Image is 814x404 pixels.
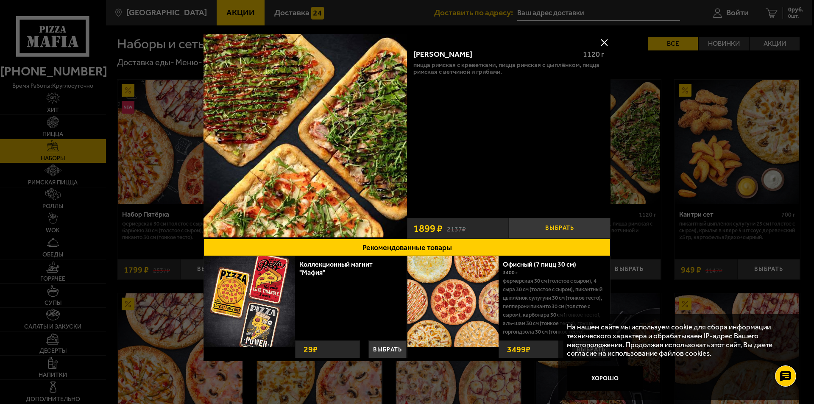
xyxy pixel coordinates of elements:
s: 2137 ₽ [447,224,466,233]
p: Пицца Римская с креветками, Пицца Римская с цыплёнком, Пицца Римская с ветчиной и грибами. [413,61,604,75]
span: 1120 г [583,50,604,59]
img: Мама Миа [203,34,407,237]
button: Хорошо [567,366,643,391]
a: Офисный (7 пицц 30 см) [503,260,585,268]
div: [PERSON_NAME] [413,50,576,59]
strong: 29 ₽ [301,341,320,358]
a: Коллекционный магнит "Мафия" [299,260,373,276]
p: На нашем сайте мы используем cookie для сбора информации технического характера и обрабатываем IP... [567,323,789,358]
button: Выбрать [368,340,407,358]
strong: 3499 ₽ [505,341,532,358]
a: Мама Миа [203,34,407,239]
p: Фермерская 30 см (толстое с сыром), 4 сыра 30 см (толстое с сыром), Пикантный цыплёнок сулугуни 3... [503,277,604,336]
span: 1899 ₽ [413,223,443,234]
button: Выбрать [509,218,610,239]
span: 3400 г [503,270,518,276]
button: Рекомендованные товары [203,239,610,256]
